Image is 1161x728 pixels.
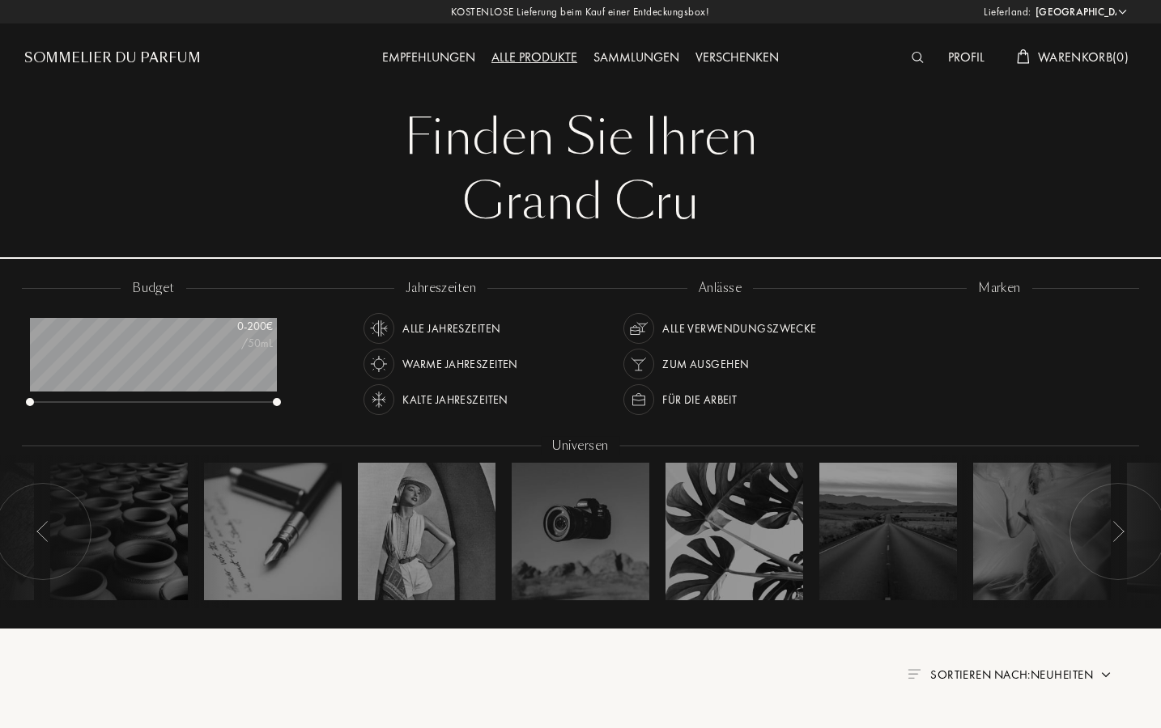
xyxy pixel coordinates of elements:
div: marken [967,279,1032,298]
div: 0 - 200 € [192,318,273,335]
div: Alle Jahreszeiten [402,313,500,344]
div: /50mL [192,335,273,352]
a: Sammlungen [585,49,687,66]
div: Für die Arbeit [662,384,737,415]
div: Empfehlungen [374,48,483,69]
span: Sortieren nach: Neuheiten [930,667,1093,683]
img: usage_occasion_party_white.svg [627,353,650,375]
div: anlässe [687,279,753,298]
div: Sammlungen [585,48,687,69]
img: arr_left.svg [36,521,49,542]
a: Profil [940,49,993,66]
div: Grand Cru [36,170,1125,235]
div: Warme Jahreszeiten [402,349,518,379]
div: Kalte Jahreszeiten [402,384,508,415]
img: usage_occasion_work_white.svg [627,388,650,411]
img: usage_season_hot_white.svg [368,353,390,375]
img: usage_season_average_white.svg [368,317,390,340]
a: Verschenken [687,49,787,66]
div: Alle Verwendungszwecke [662,313,816,344]
img: usage_occasion_all_white.svg [627,317,650,340]
div: Universen [541,437,619,455]
div: budget [121,279,186,298]
img: cart_white.svg [1017,49,1030,64]
a: Empfehlungen [374,49,483,66]
img: filter_by.png [908,669,921,679]
div: Zum Ausgehen [662,349,749,379]
img: arr_left.svg [1112,521,1125,542]
img: arrow.png [1099,668,1112,681]
img: usage_season_cold_white.svg [368,388,390,411]
div: jahreszeiten [394,279,487,298]
div: Profil [940,48,993,69]
a: Sommelier du Parfum [24,49,201,68]
div: Finden Sie Ihren [36,105,1125,170]
div: Verschenken [687,48,787,69]
span: Warenkorb ( 0 ) [1038,49,1129,66]
div: Alle Produkte [483,48,585,69]
img: search_icn_white.svg [912,52,924,63]
span: Lieferland: [984,4,1031,20]
a: Alle Produkte [483,49,585,66]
